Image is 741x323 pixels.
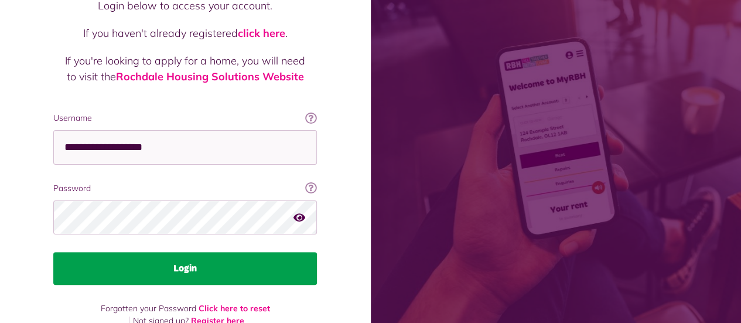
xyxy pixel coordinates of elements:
[199,303,270,314] a: Click here to reset
[238,26,285,40] a: click here
[53,112,317,124] label: Username
[65,53,305,84] p: If you're looking to apply for a home, you will need to visit the
[116,70,304,83] a: Rochdale Housing Solutions Website
[53,252,317,285] button: Login
[65,25,305,41] p: If you haven't already registered .
[53,182,317,195] label: Password
[101,303,196,314] span: Forgotten your Password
